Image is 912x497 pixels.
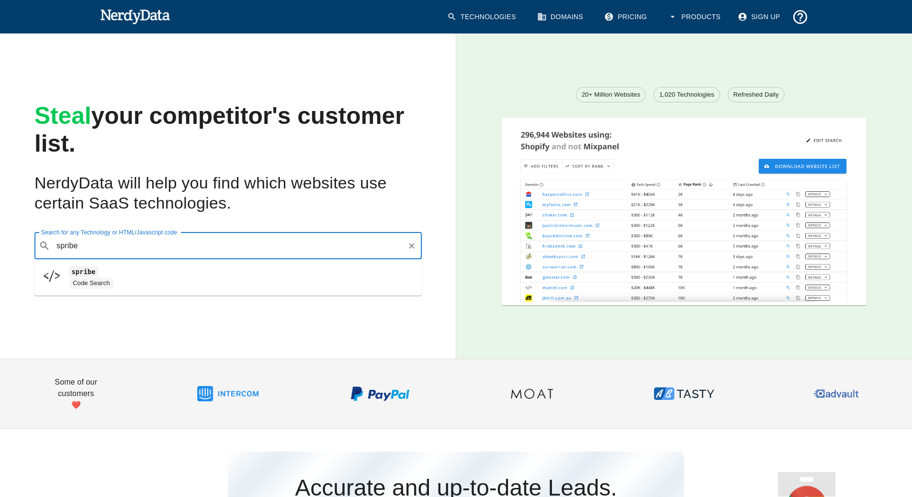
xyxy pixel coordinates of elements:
img: ABTasty [653,363,715,424]
a: Pricing [598,5,654,29]
span: Code Search [69,279,114,288]
span: Steal [34,102,91,129]
button: Clear [405,239,418,253]
a: Sign Up [732,5,788,29]
button: Products [662,5,728,29]
a: 20+ Million Websites [576,87,646,102]
span: 1,020 Technologies [654,90,720,99]
a: 1,020 Technologies [653,87,720,102]
a: Technologies [441,5,524,29]
img: NerdyData.com [100,7,170,26]
img: PayPal [349,363,411,424]
h1: your competitor's customer list. [34,102,422,158]
a: Domains [531,5,591,29]
img: A screenshot of a report showing the total number of websites using Shopify [502,118,867,302]
img: Intercom [197,363,259,424]
img: Moat [501,363,563,424]
button: Support and Documentation [788,5,812,29]
span: Refreshed Daily [728,90,784,99]
code: spribe [69,266,98,276]
img: Advault [805,363,867,424]
h2: NerdyData will help you find which websites use certain SaaS technologies. [34,173,422,213]
label: Search for any Technology or HTML/Javascript code [41,228,177,236]
span: 20+ Million Websites [576,90,645,99]
a: Refreshed Daily [728,87,785,102]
